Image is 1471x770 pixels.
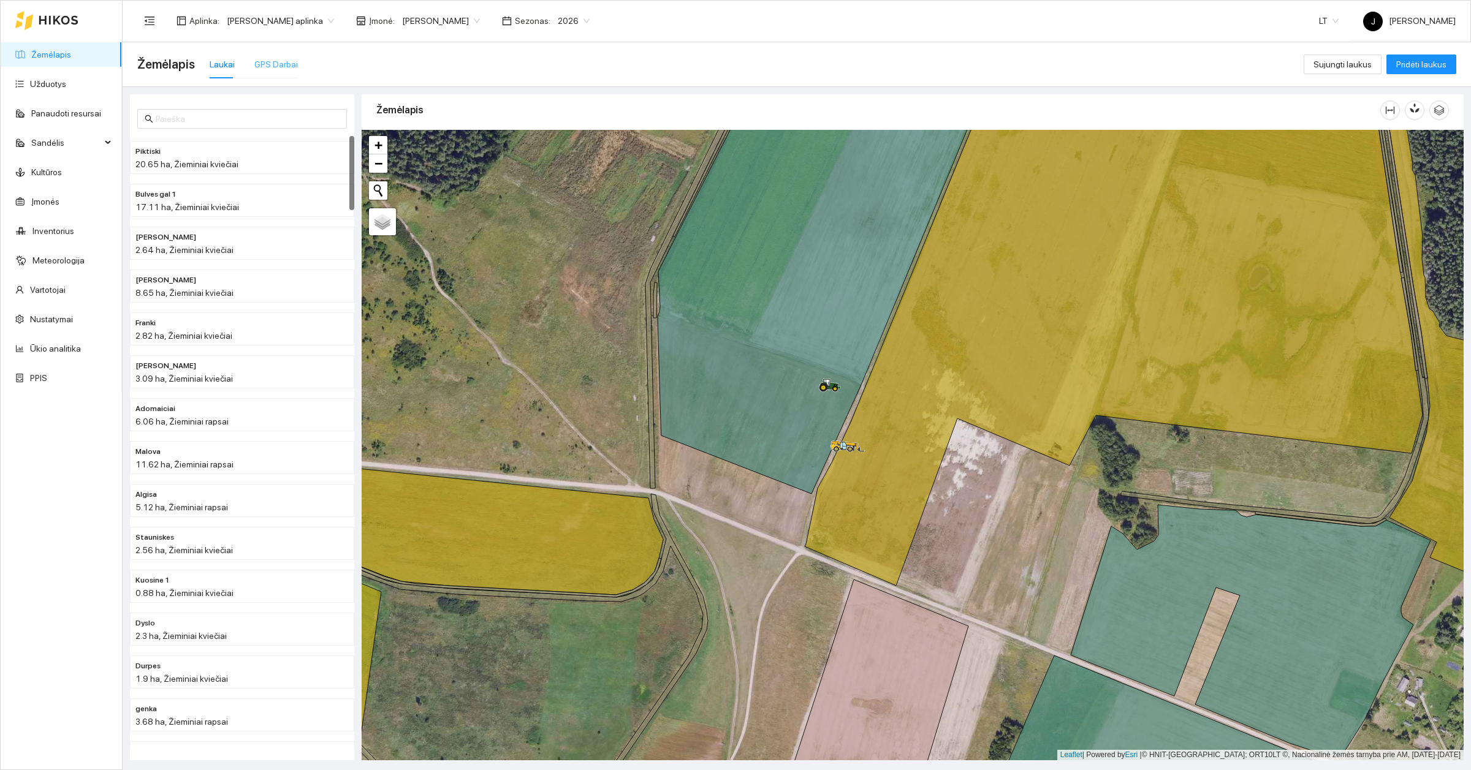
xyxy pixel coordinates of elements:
[1313,58,1372,71] span: Sujungti laukus
[135,489,157,500] span: Algisa
[135,532,174,543] span: Stauniskes
[30,314,73,324] a: Nustatymai
[1396,58,1446,71] span: Pridėti laukus
[135,502,228,512] span: 5.12 ha, Žieminiai rapsai
[135,159,238,169] span: 20.65 ha, Žieminiai kviečiai
[135,717,228,727] span: 3.68 ha, Žieminiai rapsai
[1125,750,1138,759] a: Esri
[135,617,155,629] span: Dyslo
[369,14,395,28] span: Įmonė :
[135,588,234,598] span: 0.88 ha, Žieminiai kviečiai
[177,16,186,26] span: layout
[1304,55,1382,74] button: Sujungti laukus
[135,575,170,586] span: Kuosine 1
[135,417,229,426] span: 6.06 ha, Žieminiai rapsai
[31,167,62,177] a: Kultūros
[135,674,228,684] span: 1.9 ha, Žieminiai kviečiai
[558,12,590,30] span: 2026
[135,446,161,458] span: Malova
[502,16,512,26] span: calendar
[374,156,382,171] span: −
[135,360,196,372] span: Ričardo
[1386,59,1456,69] a: Pridėti laukus
[369,136,387,154] a: Zoom in
[135,317,156,329] span: Franki
[254,58,298,71] div: GPS Darbai
[135,660,161,672] span: Durpes
[31,50,71,59] a: Žemėlapis
[1140,750,1142,759] span: |
[1363,16,1456,26] span: [PERSON_NAME]
[135,631,227,641] span: 2.3 ha, Žieminiai kviečiai
[135,245,234,255] span: 2.64 ha, Žieminiai kviečiai
[135,374,233,383] span: 3.09 ha, Žieminiai kviečiai
[144,15,155,26] span: menu-fold
[135,403,175,415] span: Adomaiciai
[369,208,396,235] a: Layers
[376,92,1380,127] div: Žemėlapis
[1386,55,1456,74] button: Pridėti laukus
[369,181,387,200] button: Initiate a new search
[32,255,85,265] a: Meteorologija
[156,112,340,126] input: Paieška
[356,16,366,26] span: shop
[135,703,157,715] span: genka
[135,274,196,286] span: Konstantino nuoma
[402,12,480,30] span: Jerzy Gvozdovič
[30,79,66,89] a: Užduotys
[135,232,196,243] span: Franki krapal
[135,459,234,469] span: 11.62 ha, Žieminiai rapsai
[1060,750,1082,759] a: Leaflet
[30,285,66,295] a: Vartotojai
[135,146,161,157] span: Piktiski
[1057,750,1464,760] div: | Powered by © HNIT-[GEOGRAPHIC_DATA]; ORT10LT ©, Nacionalinė žemės tarnyba prie AM, [DATE]-[DATE]
[30,373,47,383] a: PPIS
[135,545,233,555] span: 2.56 ha, Žieminiai kviečiai
[369,154,387,173] a: Zoom out
[31,108,101,118] a: Panaudoti resursai
[135,202,239,212] span: 17.11 ha, Žieminiai kviečiai
[1380,100,1400,120] button: column-width
[515,14,550,28] span: Sezonas :
[227,12,334,30] span: Jerzy Gvozdovicz aplinka
[135,189,177,200] span: Bulves gal 1
[1381,105,1399,115] span: column-width
[1304,59,1382,69] a: Sujungti laukus
[1319,12,1339,30] span: LT
[135,331,232,341] span: 2.82 ha, Žieminiai kviečiai
[31,197,59,206] a: Įmonės
[210,58,235,71] div: Laukai
[135,288,234,298] span: 8.65 ha, Žieminiai kviečiai
[1371,12,1375,31] span: J
[32,226,74,236] a: Inventorius
[189,14,219,28] span: Aplinka :
[137,55,195,74] span: Žemėlapis
[31,130,101,155] span: Sandėlis
[137,9,162,33] button: menu-fold
[374,137,382,153] span: +
[30,344,81,353] a: Ūkio analitika
[145,115,153,123] span: search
